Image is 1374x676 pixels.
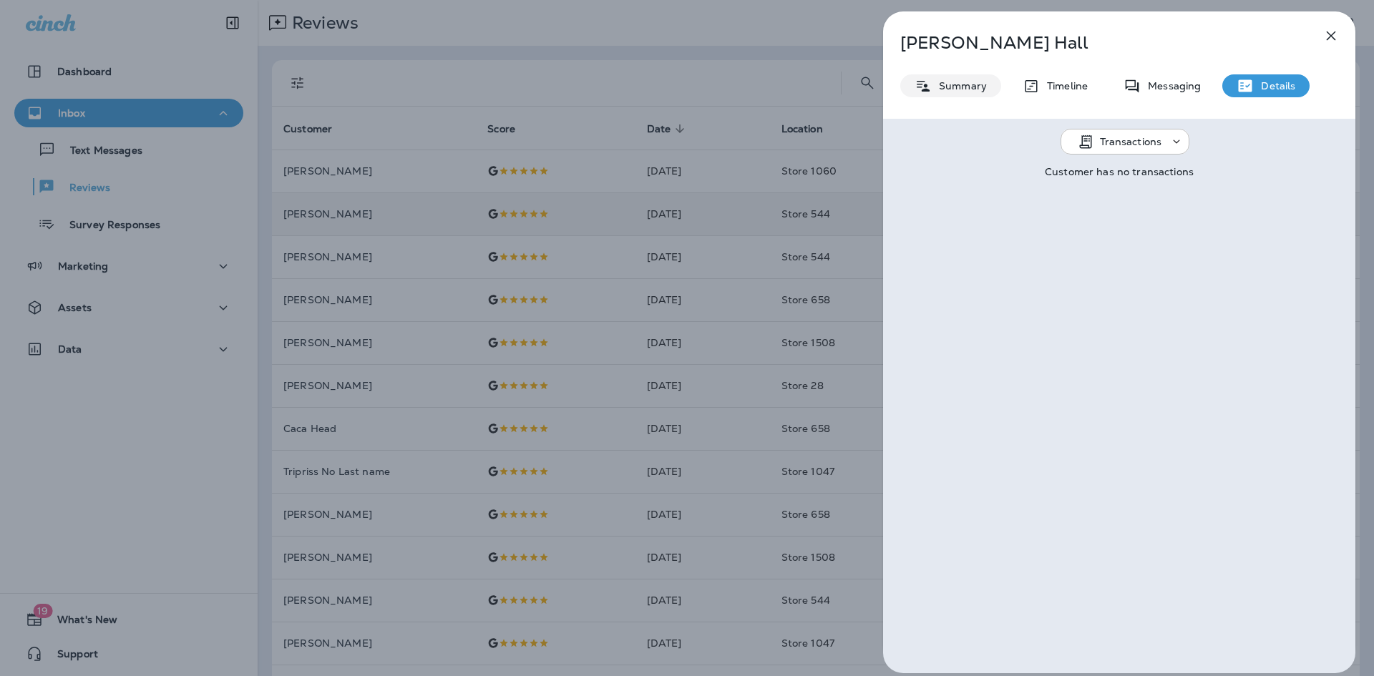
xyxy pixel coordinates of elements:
p: Details [1254,80,1295,92]
p: [PERSON_NAME] Hall [900,33,1291,53]
p: Customer has no transactions [1045,166,1194,177]
p: Timeline [1040,80,1088,92]
p: Summary [932,80,987,92]
p: Messaging [1141,80,1201,92]
p: Transactions [1100,136,1162,147]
